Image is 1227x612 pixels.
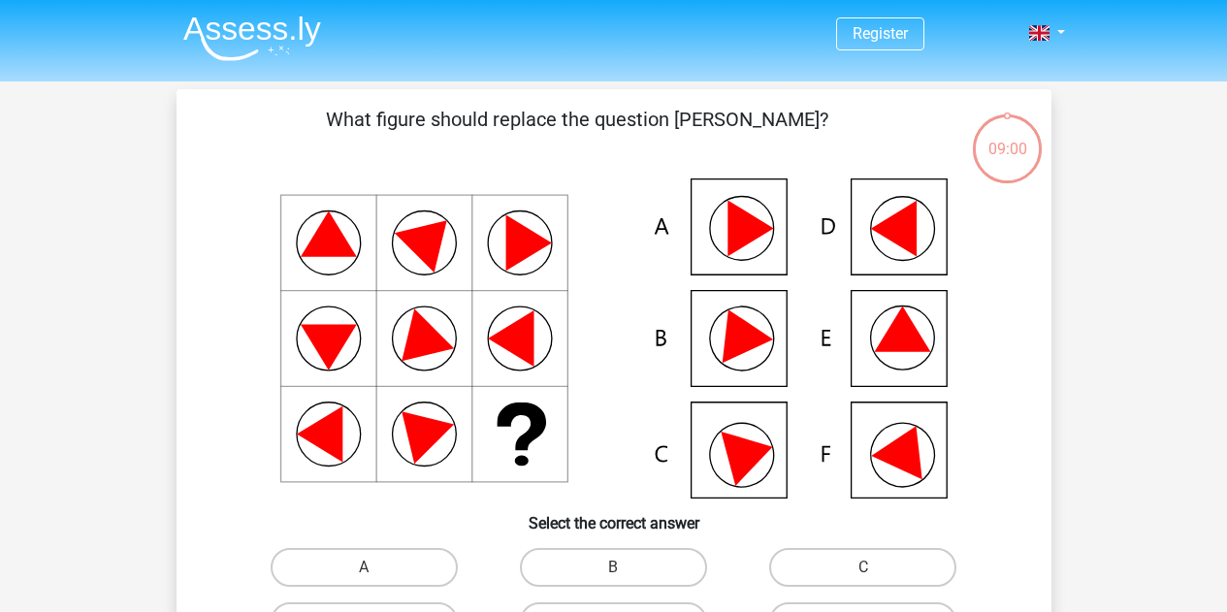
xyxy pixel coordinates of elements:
a: Register [853,24,908,43]
label: B [520,548,707,587]
label: C [769,548,956,587]
label: A [271,548,458,587]
p: What figure should replace the question [PERSON_NAME]? [208,105,948,163]
img: Assessly [183,16,321,61]
div: 09:00 [971,113,1044,161]
h6: Select the correct answer [208,499,1020,532]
